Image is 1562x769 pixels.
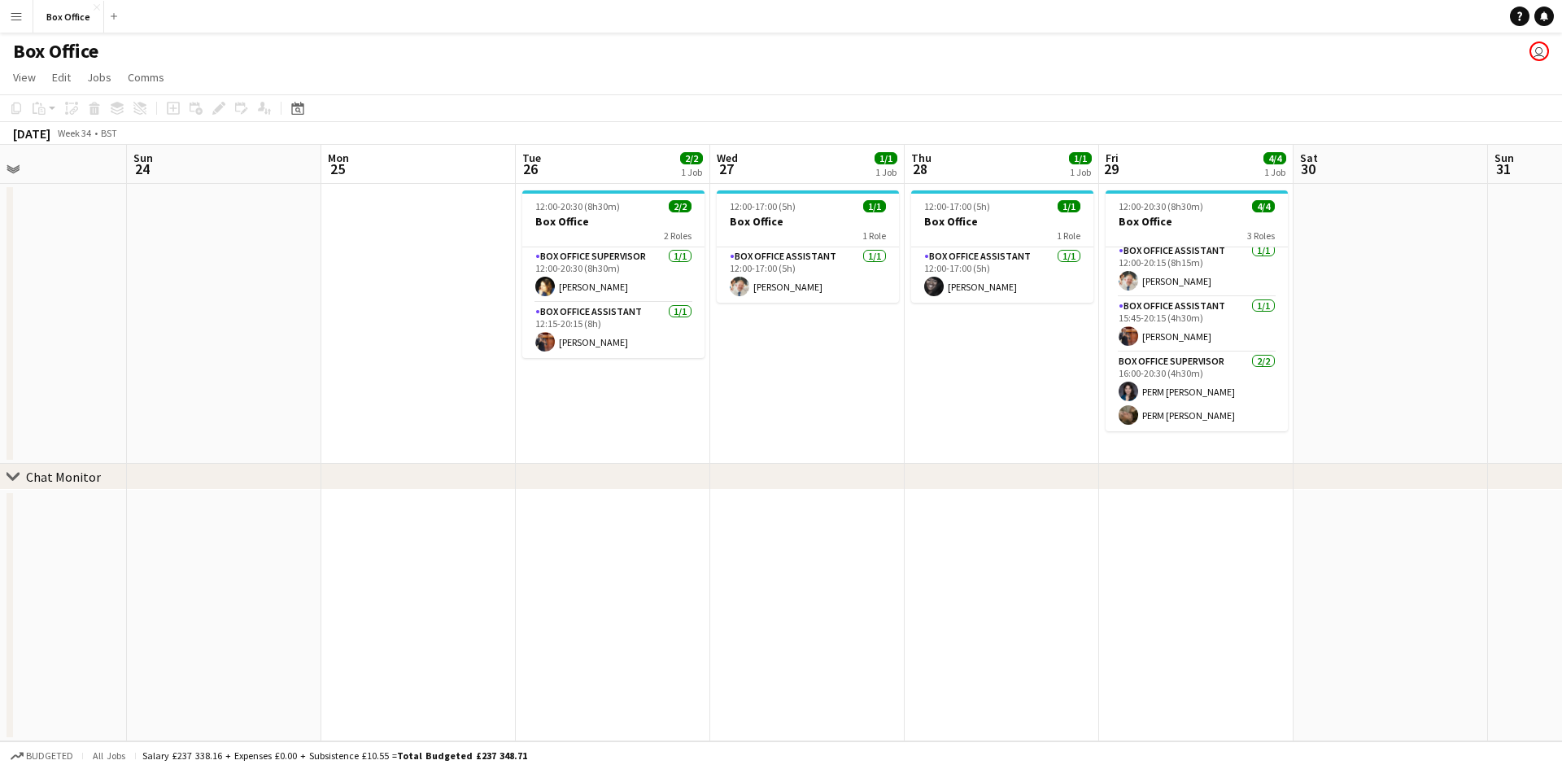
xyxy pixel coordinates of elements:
app-card-role: Box Office Assistant1/112:00-17:00 (5h)[PERSON_NAME] [911,247,1093,303]
app-card-role: Box Office Supervisor1/112:00-20:30 (8h30m)[PERSON_NAME] [522,247,705,303]
span: Mon [328,151,349,165]
a: View [7,67,42,88]
span: 12:00-17:00 (5h) [730,200,796,212]
span: 1/1 [1058,200,1080,212]
app-card-role: Box Office Assistant1/115:45-20:15 (4h30m)[PERSON_NAME] [1106,297,1288,352]
a: Comms [121,67,171,88]
app-job-card: 12:00-20:30 (8h30m)4/4Box Office3 RolesBox Office Assistant1/112:00-20:15 (8h15m)[PERSON_NAME]Box... [1106,190,1288,431]
span: 29 [1103,159,1119,178]
span: 25 [325,159,349,178]
span: 4/4 [1252,200,1275,212]
span: 12:00-20:30 (8h30m) [1119,200,1203,212]
span: 4/4 [1263,152,1286,164]
span: 2/2 [680,152,703,164]
span: 30 [1298,159,1318,178]
app-job-card: 12:00-17:00 (5h)1/1Box Office1 RoleBox Office Assistant1/112:00-17:00 (5h)[PERSON_NAME] [911,190,1093,303]
h3: Box Office [911,214,1093,229]
span: Budgeted [26,750,73,762]
span: 12:00-17:00 (5h) [924,200,990,212]
span: 2/2 [669,200,692,212]
app-card-role: Box Office Assistant1/112:15-20:15 (8h)[PERSON_NAME] [522,303,705,358]
span: Sun [133,151,153,165]
span: 1/1 [1069,152,1092,164]
span: Sat [1300,151,1318,165]
span: 24 [131,159,153,178]
button: Box Office [33,1,104,33]
div: BST [101,127,117,139]
span: 28 [909,159,932,178]
span: Fri [1106,151,1119,165]
div: 1 Job [1264,166,1285,178]
div: 1 Job [1070,166,1091,178]
span: 26 [520,159,541,178]
app-card-role: Box Office Supervisor2/216:00-20:30 (4h30m)PERM [PERSON_NAME]PERM [PERSON_NAME] [1106,352,1288,431]
h3: Box Office [1106,214,1288,229]
span: Wed [717,151,738,165]
span: 1 Role [862,229,886,242]
span: 1 Role [1057,229,1080,242]
span: 31 [1492,159,1514,178]
a: Edit [46,67,77,88]
span: Week 34 [54,127,94,139]
span: Sun [1494,151,1514,165]
span: Jobs [87,70,111,85]
span: View [13,70,36,85]
app-job-card: 12:00-17:00 (5h)1/1Box Office1 RoleBox Office Assistant1/112:00-17:00 (5h)[PERSON_NAME] [717,190,899,303]
span: 1/1 [875,152,897,164]
div: Chat Monitor [26,469,101,485]
h3: Box Office [717,214,899,229]
h3: Box Office [522,214,705,229]
app-card-role: Box Office Assistant1/112:00-17:00 (5h)[PERSON_NAME] [717,247,899,303]
span: Edit [52,70,71,85]
div: [DATE] [13,125,50,142]
h1: Box Office [13,39,98,63]
div: 1 Job [875,166,897,178]
app-job-card: 12:00-20:30 (8h30m)2/2Box Office2 RolesBox Office Supervisor1/112:00-20:30 (8h30m)[PERSON_NAME]Bo... [522,190,705,358]
span: Thu [911,151,932,165]
span: 27 [714,159,738,178]
a: Jobs [81,67,118,88]
span: All jobs [89,749,129,762]
span: 2 Roles [664,229,692,242]
app-user-avatar: Millie Haldane [1529,42,1549,61]
span: 12:00-20:30 (8h30m) [535,200,620,212]
app-card-role: Box Office Assistant1/112:00-20:15 (8h15m)[PERSON_NAME] [1106,242,1288,297]
button: Budgeted [8,747,76,765]
div: 1 Job [681,166,702,178]
span: 3 Roles [1247,229,1275,242]
div: Salary £237 338.16 + Expenses £0.00 + Subsistence £10.55 = [142,749,527,762]
span: Total Budgeted £237 348.71 [397,749,527,762]
span: 1/1 [863,200,886,212]
span: Tue [522,151,541,165]
span: Comms [128,70,164,85]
